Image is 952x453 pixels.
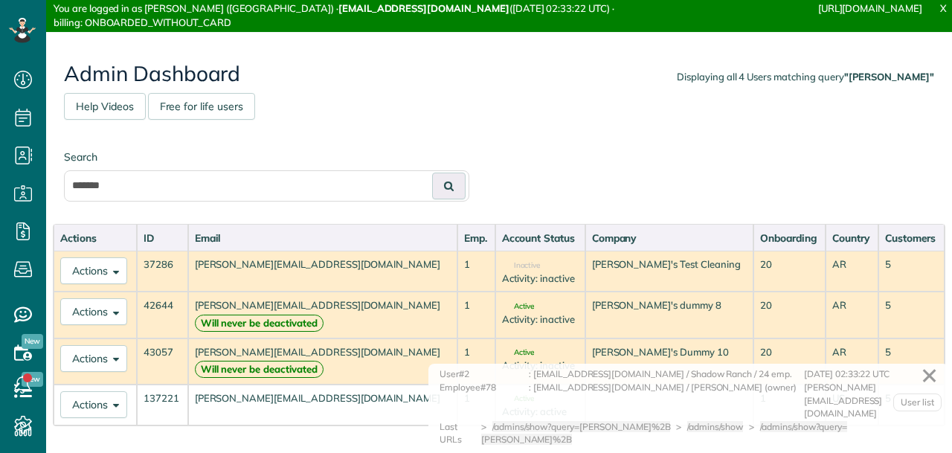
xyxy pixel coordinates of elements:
a: ✕ [913,358,945,393]
div: > > > [481,420,938,446]
td: AR [826,251,878,292]
td: 37286 [137,251,187,292]
td: [PERSON_NAME][EMAIL_ADDRESS][DOMAIN_NAME] [188,385,457,425]
div: ID [144,231,181,245]
span: Inactive [502,262,541,269]
td: [PERSON_NAME][EMAIL_ADDRESS][DOMAIN_NAME] [188,338,457,385]
div: Activity: inactive [502,359,579,373]
div: User#2 [440,367,529,381]
td: 1 [457,338,495,385]
td: 20 [753,251,826,292]
div: Email [195,231,451,245]
a: [URL][DOMAIN_NAME] [818,2,922,14]
button: Actions [60,391,127,418]
div: : [EMAIL_ADDRESS][DOMAIN_NAME] / [PERSON_NAME] (owner) [529,381,804,420]
td: 42644 [137,292,187,338]
span: /admins/show [687,421,743,432]
td: 20 [753,338,826,385]
strong: [EMAIL_ADDRESS][DOMAIN_NAME] [338,2,509,14]
td: [PERSON_NAME][EMAIL_ADDRESS][DOMAIN_NAME] [188,292,457,338]
button: Actions [60,257,127,284]
div: Displaying all 4 Users matching query [677,70,934,84]
div: [PERSON_NAME][EMAIL_ADDRESS][DOMAIN_NAME] [804,381,938,420]
td: AR [826,292,878,338]
td: AR [826,338,878,385]
a: User list [893,393,942,411]
td: 1 [457,292,495,338]
span: /admins/show?query=[PERSON_NAME]%2B [492,421,671,432]
td: 43057 [137,338,187,385]
span: Active [502,303,535,310]
label: Search [64,150,469,164]
td: [PERSON_NAME]'s Test Cleaning [585,251,753,292]
td: 5 [878,292,945,338]
button: Actions [60,345,127,372]
div: Account Status [502,231,579,245]
div: Onboarding [760,231,819,245]
div: Activity: inactive [502,272,579,286]
td: [PERSON_NAME][EMAIL_ADDRESS][DOMAIN_NAME] [188,251,457,292]
div: : [EMAIL_ADDRESS][DOMAIN_NAME] / Shadow Ranch / 24 emp. [529,367,804,381]
td: 5 [878,338,945,385]
div: Last URLs [440,420,481,446]
div: Employee#78 [440,381,529,420]
div: [DATE] 02:33:22 UTC [804,367,938,381]
button: Actions [60,298,127,325]
td: 137221 [137,385,187,425]
td: [PERSON_NAME]'s Dummy 10 [585,338,753,385]
td: 5 [878,251,945,292]
div: Customers [885,231,938,245]
span: /admins/show?query=[PERSON_NAME]%2B [481,421,847,446]
div: Activity: inactive [502,312,579,327]
a: Free for life users [148,93,255,120]
div: Emp. [464,231,489,245]
h2: Admin Dashboard [64,62,934,86]
span: Active [502,349,535,356]
strong: Will never be deactivated [195,315,324,332]
td: 20 [753,292,826,338]
strong: "[PERSON_NAME]" [844,71,934,83]
a: Help Videos [64,93,146,120]
td: 1 [457,251,495,292]
span: New [22,334,43,349]
div: Actions [60,231,130,245]
div: Country [832,231,871,245]
td: [PERSON_NAME]'s dummy 8 [585,292,753,338]
div: Company [592,231,747,245]
strong: Will never be deactivated [195,361,324,378]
